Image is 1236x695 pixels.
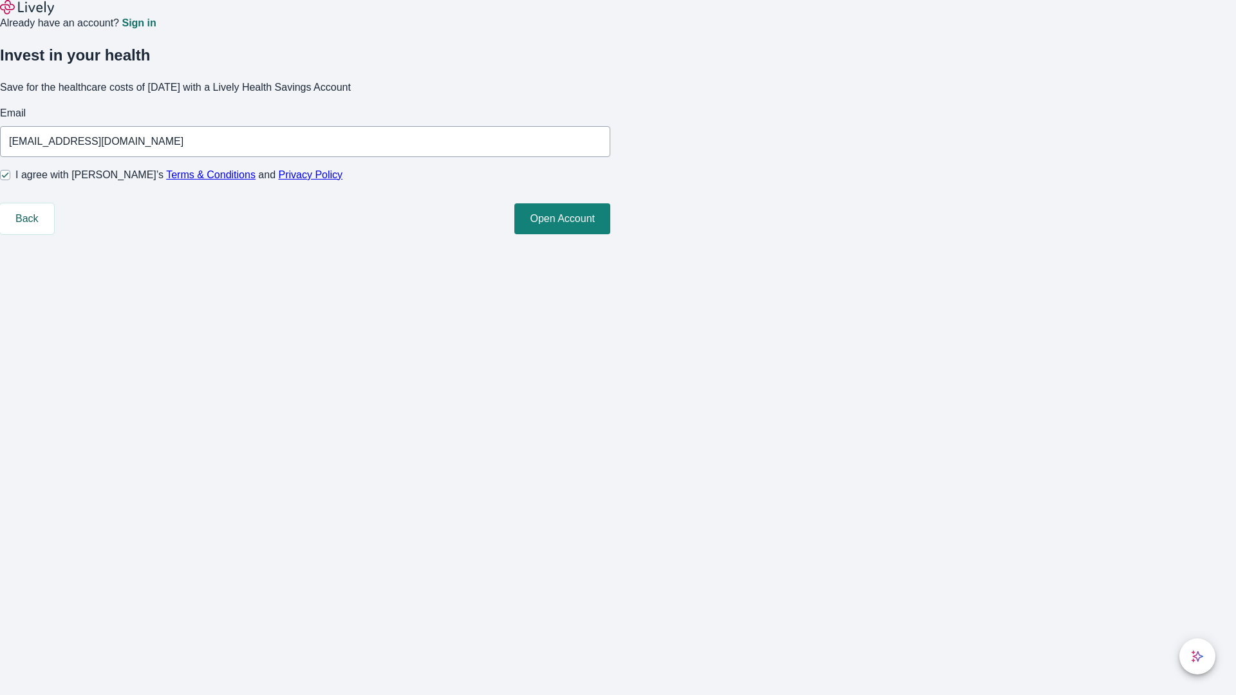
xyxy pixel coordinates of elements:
a: Terms & Conditions [166,169,256,180]
a: Sign in [122,18,156,28]
button: chat [1179,638,1215,674]
button: Open Account [514,203,610,234]
svg: Lively AI Assistant [1191,650,1204,663]
span: I agree with [PERSON_NAME]’s and [15,167,342,183]
a: Privacy Policy [279,169,343,180]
